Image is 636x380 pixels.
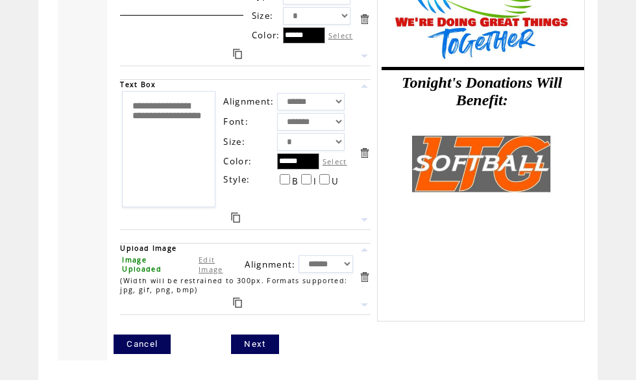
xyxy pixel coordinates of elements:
a: Delete this item [358,271,371,283]
span: U [332,175,339,187]
a: Duplicate this item [231,212,240,223]
a: Move this item up [358,244,371,256]
span: Color: [252,29,280,41]
a: Delete this item [358,147,371,159]
a: Edit Image [199,255,223,274]
span: Image Uploaded [122,255,162,273]
span: Alignment: [245,259,295,270]
label: Select [323,157,347,166]
span: Style: [223,173,250,185]
a: Move this item up [358,80,371,92]
a: Cancel [114,335,171,354]
a: Duplicate this item [233,49,242,59]
span: Color: [223,155,252,167]
span: Size: [223,136,245,147]
img: images [385,109,580,221]
a: Delete this item [358,13,371,25]
a: Move this item down [358,214,371,226]
span: Font: [223,116,249,127]
a: Next [231,335,278,354]
span: B [292,175,299,187]
span: I [313,175,317,187]
a: Move this item down [358,50,371,62]
span: Size: [252,10,274,21]
span: Alignment: [223,95,274,107]
label: Select [328,31,353,40]
a: Move this item down [358,299,371,311]
span: Upload Image [120,244,177,253]
a: Duplicate this item [233,298,242,308]
span: Text Box [120,80,156,89]
font: Tonight's Donations Will Benefit: [402,74,562,108]
span: (Width will be restrained to 300px. Formats supported: jpg, gif, png, bmp) [120,276,347,294]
